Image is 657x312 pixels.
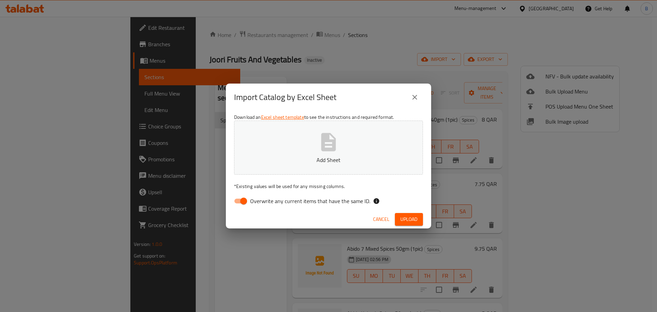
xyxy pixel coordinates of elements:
span: Upload [400,215,417,224]
div: Download an to see the instructions and required format. [226,111,431,210]
button: Upload [395,213,423,226]
button: close [407,89,423,105]
svg: If the overwrite option isn't selected, then the items that match an existing ID will be ignored ... [373,198,380,204]
p: Existing values will be used for any missing columns. [234,183,423,190]
p: Add Sheet [245,156,412,164]
span: Overwrite any current items that have the same ID. [250,197,370,205]
a: Excel sheet template [261,113,304,122]
span: Cancel [373,215,389,224]
button: Cancel [370,213,392,226]
h2: Import Catalog by Excel Sheet [234,92,336,103]
button: Add Sheet [234,121,423,175]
